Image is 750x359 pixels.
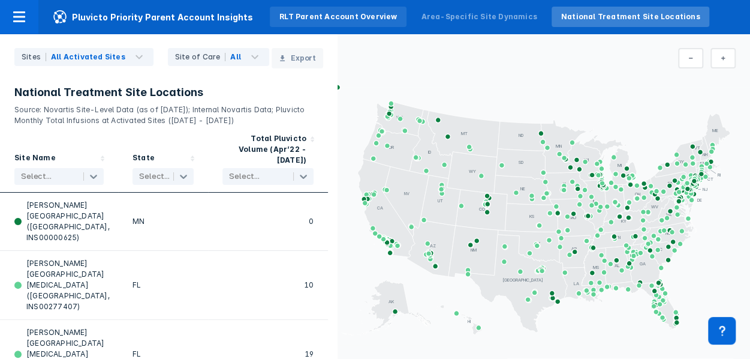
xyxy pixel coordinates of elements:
[118,126,208,193] div: Sort
[38,10,267,24] span: Pluvicto Priority Parent Account Insights
[230,52,241,62] div: All
[14,200,104,243] div: [PERSON_NAME][GEOGRAPHIC_DATA] ([GEOGRAPHIC_DATA], INS00000625)
[132,152,155,166] div: State
[708,317,736,345] div: Contact Support
[279,11,397,22] div: RLT Parent Account Overview
[175,52,225,62] div: Site of Care
[222,200,314,243] div: 0
[561,11,700,22] div: National Treatment Site Locations
[14,85,323,100] h3: National Treatment Site Locations
[51,52,125,62] div: All Activated Sites
[291,53,316,64] span: Export
[14,152,56,166] div: Site Name
[272,48,323,68] button: Export
[421,11,537,22] div: Area-Specific Site Dynamics
[139,172,170,181] div: Select...
[222,258,314,312] div: 10
[14,258,104,312] div: [PERSON_NAME][GEOGRAPHIC_DATA][MEDICAL_DATA] ([GEOGRAPHIC_DATA], INS00277407)
[132,258,194,312] div: FL
[22,52,46,62] div: Sites
[14,100,323,126] p: Source: Novartis Site-Level Data (as of [DATE]); Internal Novartis Data; Pluvicto Monthly Total I...
[222,133,306,166] div: Total Pluvicto Volume (Apr’22 - [DATE])
[132,200,194,243] div: MN
[270,7,406,27] a: RLT Parent Account Overview
[208,126,328,193] div: Sort
[552,7,710,27] a: National Treatment Site Locations
[411,7,546,27] a: Area-Specific Site Dynamics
